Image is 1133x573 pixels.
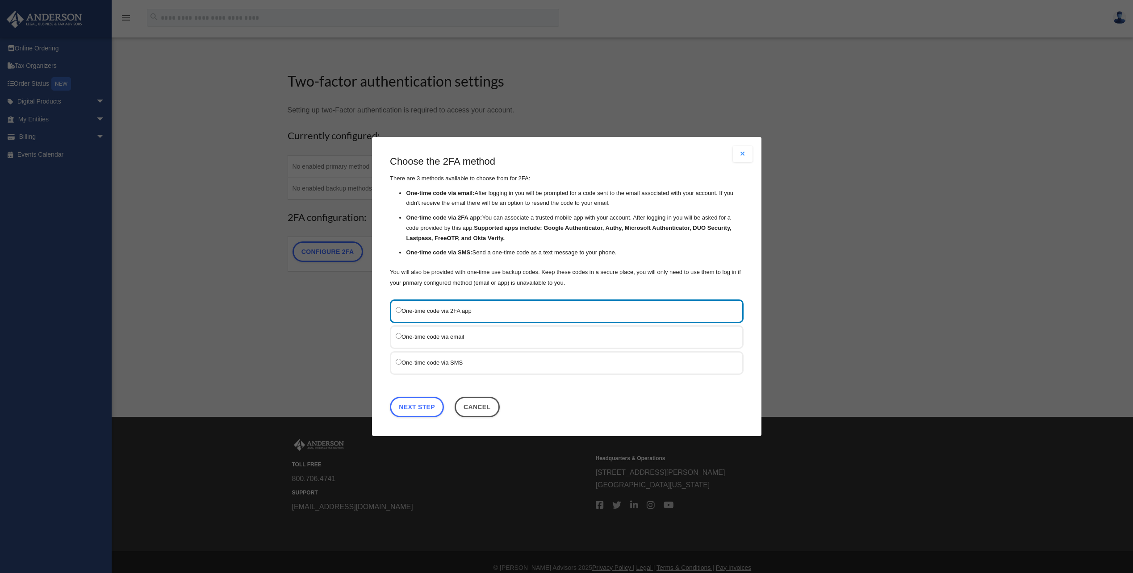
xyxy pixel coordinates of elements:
div: There are 3 methods available to choose from for 2FA: [390,155,744,288]
strong: One-time code via 2FA app: [406,214,482,221]
label: One-time code via SMS [396,357,729,368]
li: Send a one-time code as a text message to your phone. [406,248,744,258]
label: One-time code via 2FA app [396,305,729,316]
strong: One-time code via email: [406,190,474,196]
input: One-time code via email [396,333,401,339]
a: Next Step [390,397,444,417]
label: One-time code via email [396,331,729,342]
li: After logging in you will be prompted for a code sent to the email associated with your account. ... [406,188,744,209]
li: You can associate a trusted mobile app with your account. After logging in you will be asked for ... [406,213,744,243]
button: Close modal [733,146,753,162]
h3: Choose the 2FA method [390,155,744,169]
strong: One-time code via SMS: [406,249,472,256]
input: One-time code via 2FA app [396,307,401,313]
p: You will also be provided with one-time use backup codes. Keep these codes in a secure place, you... [390,267,744,288]
strong: Supported apps include: Google Authenticator, Authy, Microsoft Authenticator, DUO Security, Lastp... [406,224,731,241]
input: One-time code via SMS [396,359,401,365]
button: Close this dialog window [454,397,499,417]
